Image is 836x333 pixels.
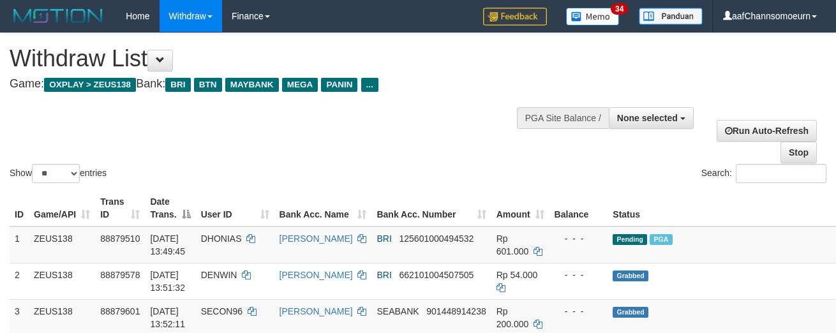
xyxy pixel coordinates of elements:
[29,226,95,263] td: ZEUS138
[150,233,185,256] span: [DATE] 13:49:45
[150,306,185,329] span: [DATE] 13:52:11
[280,233,353,244] a: [PERSON_NAME]
[717,120,817,142] a: Run Auto-Refresh
[496,270,538,280] span: Rp 54.000
[361,78,378,92] span: ...
[496,233,529,256] span: Rp 601.000
[280,306,353,316] a: [PERSON_NAME]
[399,233,474,244] span: Copy 125601000494532 to clipboard
[196,190,274,226] th: User ID: activate to sort column ascending
[371,190,491,226] th: Bank Acc. Number: activate to sort column ascending
[611,3,628,15] span: 34
[29,263,95,299] td: ZEUS138
[609,107,694,129] button: None selected
[201,306,243,316] span: SECON96
[555,269,603,281] div: - - -
[145,190,195,226] th: Date Trans.: activate to sort column descending
[496,306,529,329] span: Rp 200.000
[483,8,547,26] img: Feedback.jpg
[10,46,544,71] h1: Withdraw List
[555,305,603,318] div: - - -
[10,190,29,226] th: ID
[280,270,353,280] a: [PERSON_NAME]
[650,234,672,245] span: Marked by aafanarl
[613,270,648,281] span: Grabbed
[274,190,372,226] th: Bank Acc. Name: activate to sort column ascending
[377,270,391,280] span: BRI
[517,107,609,129] div: PGA Site Balance /
[100,233,140,244] span: 88879510
[701,164,826,183] label: Search:
[10,263,29,299] td: 2
[150,270,185,293] span: [DATE] 13:51:32
[736,164,826,183] input: Search:
[377,306,419,316] span: SEABANK
[566,8,620,26] img: Button%20Memo.svg
[44,78,136,92] span: OXPLAY > ZEUS138
[10,164,107,183] label: Show entries
[95,190,145,226] th: Trans ID: activate to sort column ascending
[321,78,357,92] span: PANIN
[377,233,391,244] span: BRI
[29,190,95,226] th: Game/API: activate to sort column ascending
[10,6,107,26] img: MOTION_logo.png
[555,232,603,245] div: - - -
[426,306,486,316] span: Copy 901448914238 to clipboard
[194,78,222,92] span: BTN
[165,78,190,92] span: BRI
[10,78,544,91] h4: Game: Bank:
[201,233,242,244] span: DHONIAS
[201,270,237,280] span: DENWIN
[613,234,647,245] span: Pending
[639,8,703,25] img: panduan.png
[32,164,80,183] select: Showentries
[780,142,817,163] a: Stop
[100,306,140,316] span: 88879601
[617,113,678,123] span: None selected
[491,190,549,226] th: Amount: activate to sort column ascending
[282,78,318,92] span: MEGA
[225,78,279,92] span: MAYBANK
[399,270,474,280] span: Copy 662101004507505 to clipboard
[10,226,29,263] td: 1
[613,307,648,318] span: Grabbed
[100,270,140,280] span: 88879578
[549,190,608,226] th: Balance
